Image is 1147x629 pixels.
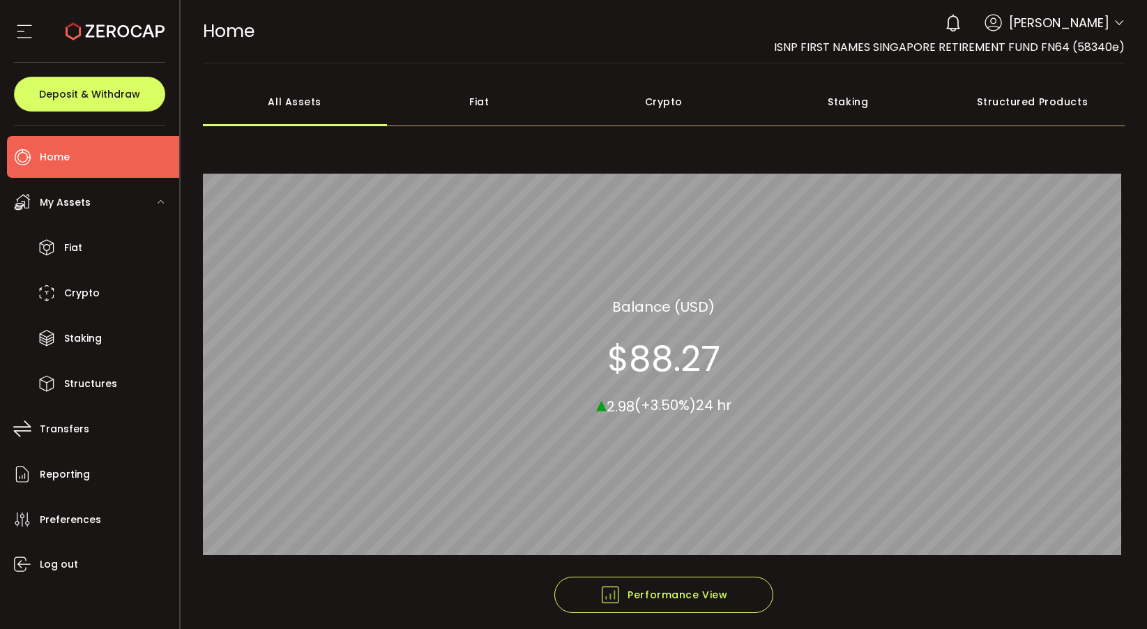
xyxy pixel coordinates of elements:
span: Preferences [40,510,101,530]
span: ▴ [596,388,607,418]
span: 2.98 [607,396,635,416]
span: Transfers [40,419,89,439]
span: My Assets [40,192,91,213]
div: Fiat [387,77,572,126]
span: Staking [64,328,102,349]
span: Performance View [600,584,727,605]
span: Fiat [64,238,82,258]
span: 24 hr [696,395,731,415]
section: $88.27 [607,338,720,379]
span: Crypto [64,283,100,303]
button: Performance View [554,577,773,613]
div: Staking [756,77,941,126]
div: All Assets [203,77,388,126]
span: [PERSON_NAME] [1009,13,1109,32]
div: Crypto [572,77,757,126]
div: Structured Products [941,77,1125,126]
span: Log out [40,554,78,575]
section: Balance (USD) [612,296,715,317]
button: Deposit & Withdraw [14,77,165,112]
iframe: Chat Widget [1077,562,1147,629]
span: (+3.50%) [635,395,696,415]
span: Home [203,19,255,43]
span: Reporting [40,464,90,485]
span: Deposit & Withdraw [39,89,140,99]
span: Home [40,147,70,167]
span: ISNP FIRST NAMES SINGAPORE RETIREMENT FUND FN64 (58340e) [774,39,1125,55]
span: Structures [64,374,117,394]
